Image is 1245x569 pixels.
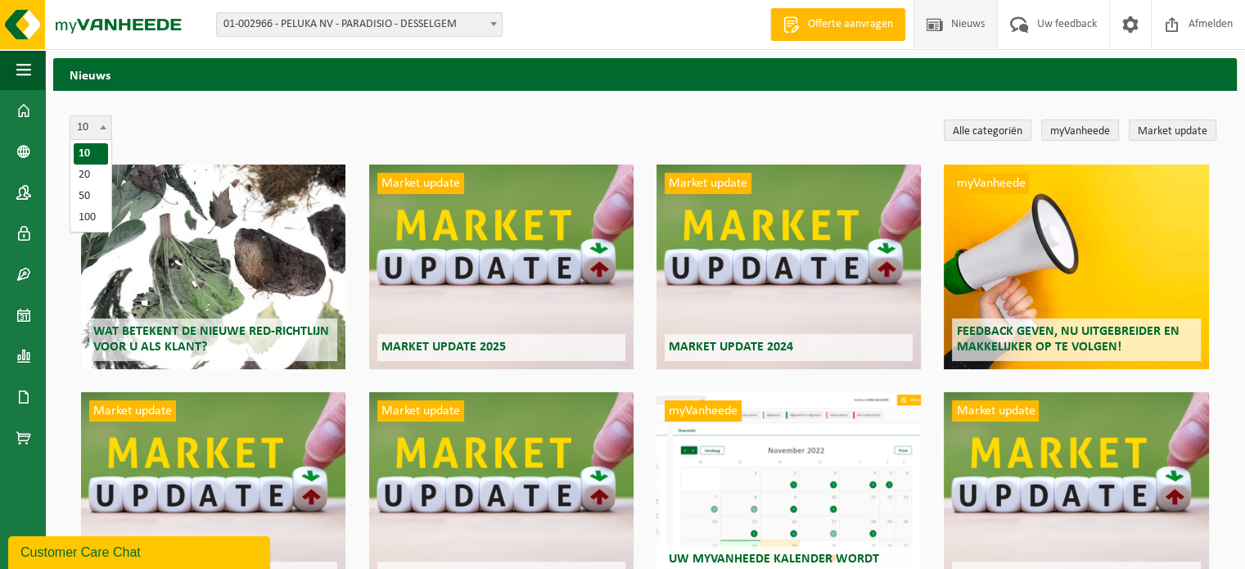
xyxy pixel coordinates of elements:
span: Market update [377,400,464,422]
a: Market update Market update 2024 [656,165,921,369]
a: Market update Market update 2025 [369,165,634,369]
a: myVanheede [1041,120,1119,141]
span: Wat betekent de nieuwe RED-richtlijn voor u als klant? [93,325,329,354]
span: myVanheede [665,400,742,422]
span: Market update 2024 [669,341,793,354]
a: myVanheede Feedback geven, nu uitgebreider en makkelijker op te volgen! [944,165,1208,369]
span: Market update 2025 [381,341,506,354]
span: Market update [952,400,1039,422]
li: 10 [74,143,108,165]
a: Alle categoriën [944,120,1031,141]
span: Market update [89,400,176,422]
h2: Nieuws [53,58,1237,90]
a: Market update [1129,120,1216,141]
span: 10 [70,116,111,139]
span: Market update [377,173,464,194]
li: 20 [74,165,108,186]
span: 01-002966 - PELUKA NV - PARADISIO - DESSELGEM [217,13,502,36]
span: 10 [70,115,112,140]
iframe: chat widget [8,533,273,569]
span: Offerte aanvragen [804,16,897,33]
span: Feedback geven, nu uitgebreider en makkelijker op te volgen! [956,325,1179,354]
span: 01-002966 - PELUKA NV - PARADISIO - DESSELGEM [216,12,503,37]
span: Market update [665,173,751,194]
a: Wat betekent de nieuwe RED-richtlijn voor u als klant? [81,165,345,369]
li: 50 [74,186,108,207]
a: Offerte aanvragen [770,8,905,41]
li: 100 [74,207,108,228]
span: myVanheede [952,173,1029,194]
